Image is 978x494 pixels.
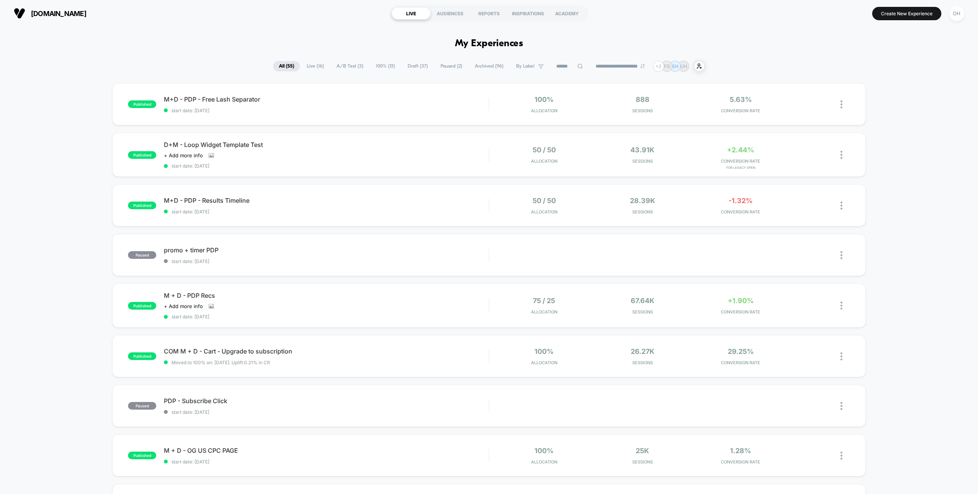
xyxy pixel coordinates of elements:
[595,309,690,315] span: Sessions
[693,166,788,170] span: for Legacy open
[595,108,690,113] span: Sessions
[693,209,788,215] span: CONVERSION RATE
[840,151,842,159] img: close
[370,61,401,71] span: 100% ( 13 )
[508,7,547,19] div: INSPIRATIONS
[531,309,557,315] span: Allocation
[636,447,649,455] span: 25k
[164,292,489,299] span: M + D - PDP Recs
[693,108,788,113] span: CONVERSION RATE
[164,314,489,320] span: start date: [DATE]
[840,251,842,259] img: close
[840,352,842,360] img: close
[595,360,690,365] span: Sessions
[727,146,754,154] span: +2.44%
[128,352,156,360] span: published
[331,61,369,71] span: A/B Test ( 3 )
[531,209,557,215] span: Allocation
[680,63,687,69] p: UH
[14,8,25,19] img: Visually logo
[273,61,300,71] span: All ( 55 )
[640,64,645,68] img: end
[630,197,655,205] span: 28.39k
[431,7,470,19] div: AUDIENCES
[693,360,788,365] span: CONVERSION RATE
[693,459,788,465] span: CONVERSION RATE
[164,152,203,158] span: + Add more info
[728,347,754,355] span: 29.25%
[128,202,156,209] span: published
[533,197,556,205] span: 50 / 50
[949,6,964,21] div: OH
[469,61,509,71] span: Archived ( 96 )
[164,347,489,355] span: COM M + D - Cart - Upgrade to subscription
[128,151,156,159] span: published
[533,146,556,154] span: 50 / 50
[164,246,489,254] span: promo + timer PDP
[164,459,489,465] span: start date: [DATE]
[455,38,523,49] h1: My Experiences
[534,347,554,355] span: 100%
[128,302,156,310] span: published
[31,10,86,18] span: [DOMAIN_NAME]
[301,61,330,71] span: Live ( 16 )
[664,63,670,69] p: FG
[840,452,842,460] img: close
[172,360,270,365] span: Moved to 100% on: [DATE] . Uplift: 0.21% in CR
[595,158,690,164] span: Sessions
[164,409,489,415] span: start date: [DATE]
[128,251,156,259] span: paused
[164,197,489,204] span: M+D - PDP - Results Timeline
[516,63,534,69] span: By Label
[595,459,690,465] span: Sessions
[947,6,967,21] button: OH
[840,402,842,410] img: close
[672,63,678,69] p: SH
[402,61,434,71] span: Draft ( 37 )
[164,163,489,169] span: start date: [DATE]
[636,95,649,103] span: 888
[392,7,431,19] div: LIVE
[872,7,941,20] button: Create New Experience
[533,297,555,305] span: 75 / 25
[547,7,586,19] div: ACADEMY
[531,158,557,164] span: Allocation
[534,95,554,103] span: 100%
[595,209,690,215] span: Sessions
[164,447,489,454] span: M + D - OG US CPC PAGE
[693,158,788,164] span: CONVERSION RATE
[730,95,752,103] span: 5.63%
[164,209,489,215] span: start date: [DATE]
[128,100,156,108] span: published
[164,258,489,264] span: start date: [DATE]
[693,309,788,315] span: CONVERSION RATE
[653,61,664,72] div: + 2
[435,61,468,71] span: Paused ( 2 )
[534,447,554,455] span: 100%
[631,347,654,355] span: 26.27k
[164,108,489,113] span: start date: [DATE]
[729,197,753,205] span: -1.32%
[164,397,489,405] span: PDP - Subscribe Click
[840,302,842,310] img: close
[128,452,156,459] span: published
[840,100,842,108] img: close
[730,447,751,455] span: 1.28%
[840,202,842,210] img: close
[728,297,754,305] span: +1.90%
[470,7,508,19] div: REPORTS
[164,141,489,149] span: D+M - Loop Widget Template Test
[531,459,557,465] span: Allocation
[128,402,156,410] span: paused
[164,303,203,309] span: + Add more info
[164,95,489,103] span: M+D - PDP - Free Lash Separator
[531,108,557,113] span: Allocation
[630,146,654,154] span: 43.91k
[11,7,89,19] button: [DOMAIN_NAME]
[531,360,557,365] span: Allocation
[631,297,654,305] span: 67.64k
